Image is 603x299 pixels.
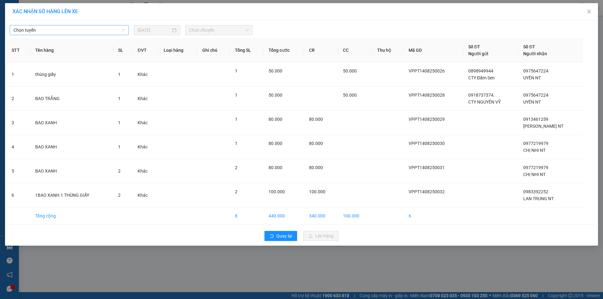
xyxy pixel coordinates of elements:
[523,165,548,170] span: 0977219979
[468,99,501,104] span: CTY NGUYÊN VỸ
[269,117,282,122] span: 80.000
[30,207,113,225] td: Tổng cộng
[409,93,445,98] span: VPPT1408250028
[523,75,541,80] span: UYÊN NT
[118,193,121,198] span: 2
[30,159,113,183] td: BAO XANH
[159,38,197,62] th: Loại hàng
[309,189,325,194] span: 100.000
[7,87,30,111] td: 2
[523,196,554,201] span: LAN TRUNG NT
[189,25,249,35] span: Chọn chuyến
[269,189,285,194] span: 100.000
[404,38,463,62] th: Mã GD
[118,72,121,77] span: 1
[264,231,297,241] button: rollbackQuay lại
[580,3,598,21] button: Close
[409,68,445,73] span: VPPT1408250026
[372,38,404,62] th: Thu hộ
[409,141,445,146] span: VPPT1408250030
[30,183,113,207] td: 1BAO XANH.1 THÙNG GIẤY
[30,38,113,62] th: Tên hàng
[235,189,237,194] span: 2
[523,124,563,129] span: [PERSON_NAME] NT
[269,141,282,146] span: 80.000
[118,144,121,149] span: 1
[309,141,323,146] span: 80.000
[7,62,30,87] td: 1
[523,117,548,122] span: 0913461259
[133,111,159,135] td: Khác
[235,141,237,146] span: 1
[235,165,237,170] span: 2
[235,68,237,73] span: 1
[304,38,338,62] th: CR
[7,111,30,135] td: 3
[338,207,372,225] td: 100.000
[523,51,547,56] span: Người nhận
[409,165,445,170] span: VPPT1408250031
[7,183,30,207] td: 6
[230,207,263,225] td: 8
[468,93,495,98] span: 0918737374.
[7,159,30,183] td: 5
[409,189,445,194] span: VPPT1408250032
[276,232,292,239] span: Quay lại
[523,44,535,49] span: Số ĐT
[404,207,463,225] td: 6
[30,135,113,159] td: BAO XANH
[113,38,133,62] th: SL
[30,62,113,87] td: thùng giấy
[133,62,159,87] td: Khác
[133,183,159,207] td: Khác
[587,9,592,14] span: close
[138,27,171,34] input: 15/08/2025
[269,165,282,170] span: 80.000
[523,99,541,104] span: UYÊN NT
[7,38,30,62] th: STT
[118,120,121,125] span: 1
[263,207,304,225] td: 440.000
[118,96,121,101] span: 1
[468,44,480,49] span: Số ĐT
[304,207,338,225] td: 340.000
[343,93,357,98] span: 50.000
[30,111,113,135] td: BAO XANH
[409,117,445,122] span: VPPT1408250029
[133,38,159,62] th: ĐVT
[523,68,548,73] span: 0975647224
[269,234,274,239] span: rollback
[523,141,548,146] span: 0977219979
[523,148,546,153] span: CHỊ NHI NT
[343,68,357,73] span: 50.000
[13,8,78,14] span: XÁC NHẬN SỐ HÀNG LÊN XE
[118,168,121,174] span: 2
[468,75,495,80] span: CTY Đầm Sen
[309,117,323,122] span: 80.000
[523,93,548,98] span: 0975647224
[14,25,125,35] span: Chọn tuyến
[133,87,159,111] td: Khác
[523,189,548,194] span: 0983392252
[269,93,282,98] span: 50.000
[468,68,493,73] span: 0898949944
[235,117,237,122] span: 1
[523,172,546,177] span: CHỊ NHI NT
[235,93,237,98] span: 1
[230,38,263,62] th: Tổng SL
[468,51,488,56] span: Người gửi
[303,231,339,241] button: uploadLên hàng
[309,165,323,170] span: 80.000
[338,38,372,62] th: CC
[30,87,113,111] td: BAO TRẮNG
[133,135,159,159] td: Khác
[7,135,30,159] td: 4
[269,68,282,73] span: 50.000
[133,159,159,183] td: Khác
[197,38,230,62] th: Ghi chú
[263,38,304,62] th: Tổng cước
